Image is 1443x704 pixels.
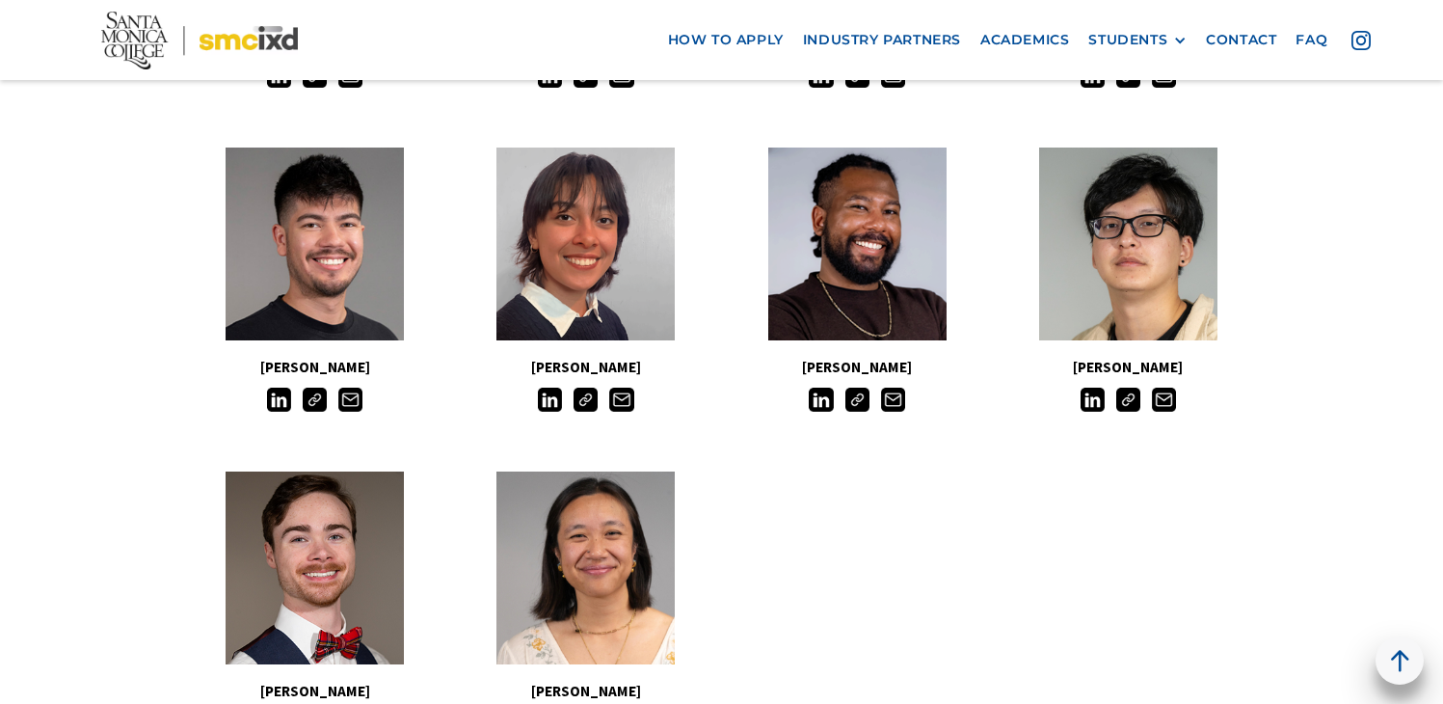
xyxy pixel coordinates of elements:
[793,22,971,58] a: industry partners
[538,388,562,412] img: LinkedIn icon
[179,355,450,380] h5: [PERSON_NAME]
[574,388,598,412] img: Link icon
[881,388,905,412] img: Email icon
[1152,388,1176,412] img: Email icon
[609,388,633,412] img: Email icon
[338,388,362,412] img: Email icon
[1351,31,1371,50] img: icon - instagram
[1286,22,1337,58] a: faq
[809,388,833,412] img: LinkedIn icon
[179,679,450,704] h5: [PERSON_NAME]
[993,355,1264,380] h5: [PERSON_NAME]
[1376,636,1424,685] a: back to top
[1196,22,1286,58] a: contact
[658,22,793,58] a: how to apply
[722,355,993,380] h5: [PERSON_NAME]
[845,388,869,412] img: Link icon
[267,388,291,412] img: LinkedIn icon
[450,355,721,380] h5: [PERSON_NAME]
[971,22,1079,58] a: Academics
[1116,388,1140,412] img: Link icon
[1088,32,1167,48] div: STUDENTS
[303,388,327,412] img: Link icon
[1081,388,1105,412] img: LinkedIn icon
[1088,32,1187,48] div: STUDENTS
[101,12,298,69] img: Santa Monica College - SMC IxD logo
[450,679,721,704] h5: [PERSON_NAME]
